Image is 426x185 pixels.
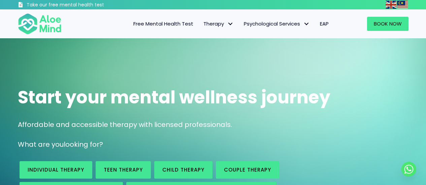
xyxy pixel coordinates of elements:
span: Start your mental wellness journey [18,85,330,109]
a: Book Now [367,17,408,31]
a: Free Mental Health Test [128,17,198,31]
span: Therapy [203,20,234,27]
a: Teen Therapy [96,161,151,179]
span: Therapy: submenu [226,19,235,29]
a: Couple therapy [216,161,279,179]
h3: Take our free mental health test [27,2,140,8]
span: Psychological Services: submenu [302,19,312,29]
a: Individual therapy [20,161,92,179]
span: Child Therapy [162,166,204,173]
a: EAP [315,17,334,31]
span: Psychological Services [244,20,310,27]
a: TherapyTherapy: submenu [198,17,239,31]
span: looking for? [64,140,103,149]
span: EAP [320,20,329,27]
p: Affordable and accessible therapy with licensed professionals. [18,120,408,130]
img: Aloe mind Logo [18,13,62,35]
span: What are you [18,140,64,149]
a: Psychological ServicesPsychological Services: submenu [239,17,315,31]
a: Child Therapy [154,161,212,179]
nav: Menu [70,17,334,31]
a: Malay [397,1,408,8]
a: Take our free mental health test [18,2,140,9]
span: Couple therapy [224,166,271,173]
span: Book Now [374,20,402,27]
span: Individual therapy [28,166,84,173]
img: en [386,1,396,9]
span: Free Mental Health Test [133,20,193,27]
a: English [386,1,397,8]
img: ms [397,1,408,9]
span: Teen Therapy [104,166,143,173]
a: Whatsapp [401,162,416,177]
